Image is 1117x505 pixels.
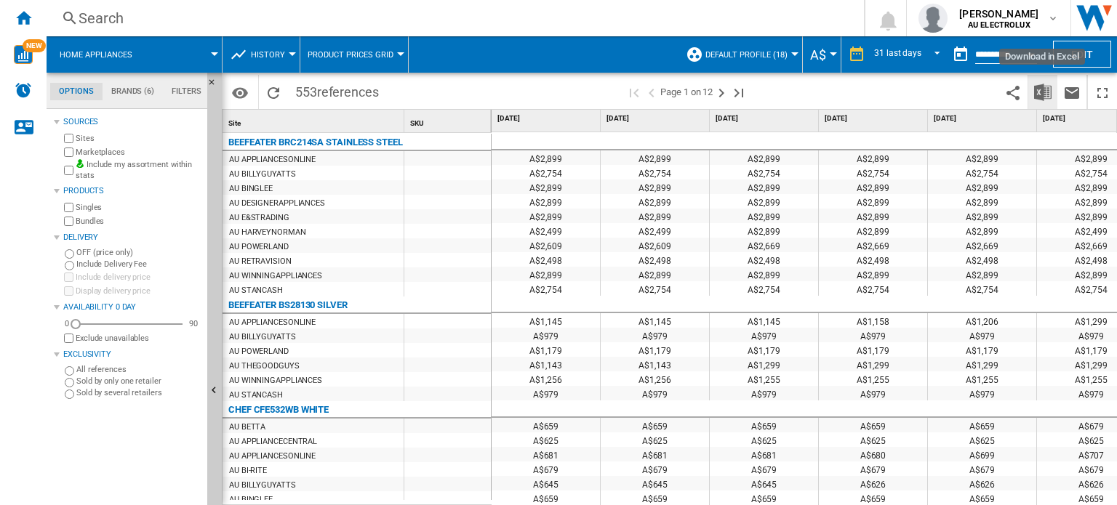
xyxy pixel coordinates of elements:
div: AU BI-RITE [229,464,267,478]
div: Search [79,8,826,28]
div: A$2,498 [928,252,1036,267]
b: AU ELECTROLUX [968,20,1030,30]
div: Delivery [63,232,201,243]
label: Exclude unavailables [76,333,201,344]
div: [DATE] [713,110,818,128]
div: A$2,899 [710,209,818,223]
div: AU DESIGNERAPPLIANCES [229,196,325,211]
input: Sites [64,134,73,143]
div: A$2,899 [928,150,1036,165]
button: Last page [730,75,748,109]
div: A$2,899 [928,267,1036,281]
input: Display delivery price [64,286,73,296]
label: Marketplaces [76,147,201,158]
button: Default profile (18) [705,36,795,73]
input: OFF (price only) [65,249,74,259]
span: 553 [288,75,386,105]
span: A$ [810,47,826,62]
div: A$679 [819,461,927,476]
div: Sort None [407,110,491,132]
div: A$979 [928,386,1036,400]
span: SKU [410,119,424,127]
div: A$1,179 [710,342,818,357]
span: Home appliances [60,50,132,60]
div: A$2,899 [601,267,709,281]
div: A$2,754 [710,165,818,179]
button: Hide [207,73,225,99]
div: A$679 [928,461,1036,476]
div: A$979 [710,328,818,342]
div: A$979 [492,328,600,342]
button: Share this bookmark with others [998,75,1028,109]
div: A$1,143 [601,357,709,371]
div: A$659 [492,490,600,505]
span: [DATE] [825,113,924,124]
span: references [317,84,379,100]
div: AU WINNINGAPPLIANCES [229,373,322,388]
div: Site Sort None [225,110,404,132]
span: [PERSON_NAME] [959,7,1038,21]
div: AU APPLIANCESONLINE [229,449,316,464]
img: mysite-bg-18x18.png [76,159,84,168]
div: A$2,754 [710,281,818,296]
div: A$2,498 [819,252,927,267]
div: A$625 [601,432,709,447]
div: A$1,143 [492,357,600,371]
div: A$2,899 [492,209,600,223]
div: A$2,899 [710,194,818,209]
input: Include delivery price [64,272,73,282]
div: AU WINNINGAPPLIANCES [229,269,322,283]
div: A$1,145 [601,313,709,328]
div: A$2,899 [819,267,927,281]
div: A$2,754 [492,165,600,179]
div: AU BILLYGUYATTS [229,330,296,344]
div: A$2,899 [710,267,818,281]
div: AU E&STRADING [229,211,289,225]
div: A$626 [928,476,1036,490]
div: Products [63,185,201,197]
div: A$659 [601,418,709,432]
div: A$1,299 [928,357,1036,371]
div: A$659 [819,490,927,505]
span: [DATE] [606,113,706,124]
div: A$2,499 [492,223,600,238]
div: A$1,145 [492,313,600,328]
div: A$645 [710,476,818,490]
div: AU APPLIANCESONLINE [229,153,316,167]
div: BEEFEATER BS28130 SILVER [228,296,348,314]
div: A$625 [492,432,600,447]
div: A$2,899 [819,223,927,238]
button: First page [625,75,643,109]
div: A$979 [819,386,927,400]
span: [DATE] [497,113,597,124]
div: A$679 [492,461,600,476]
div: AU BINGLEE [229,182,273,196]
div: A$699 [928,447,1036,461]
div: A$979 [601,386,709,400]
label: Sites [76,133,201,144]
div: A$659 [710,418,818,432]
div: A$1,255 [710,371,818,386]
button: Options [225,79,255,105]
img: alerts-logo.svg [15,81,32,99]
div: BEEFEATER BRC214SA STAINLESS STEEL [228,134,403,151]
input: All references [65,366,74,376]
div: A$2,899 [928,179,1036,194]
div: A$979 [928,328,1036,342]
label: Sold by several retailers [76,387,201,398]
md-tab-item: Filters [163,83,210,100]
div: A$2,754 [928,165,1036,179]
div: Sources [63,116,201,128]
div: A$2,899 [710,179,818,194]
label: Sold by only one retailer [76,376,201,387]
div: A$979 [492,386,600,400]
div: Availability 0 Day [63,302,201,313]
button: A$ [810,36,833,73]
img: profile.jpg [918,4,948,33]
span: History [251,50,285,60]
div: A$659 [601,490,709,505]
button: Edit [1053,41,1111,68]
div: A$2,498 [710,252,818,267]
div: AU APPLIANCESONLINE [229,315,316,330]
